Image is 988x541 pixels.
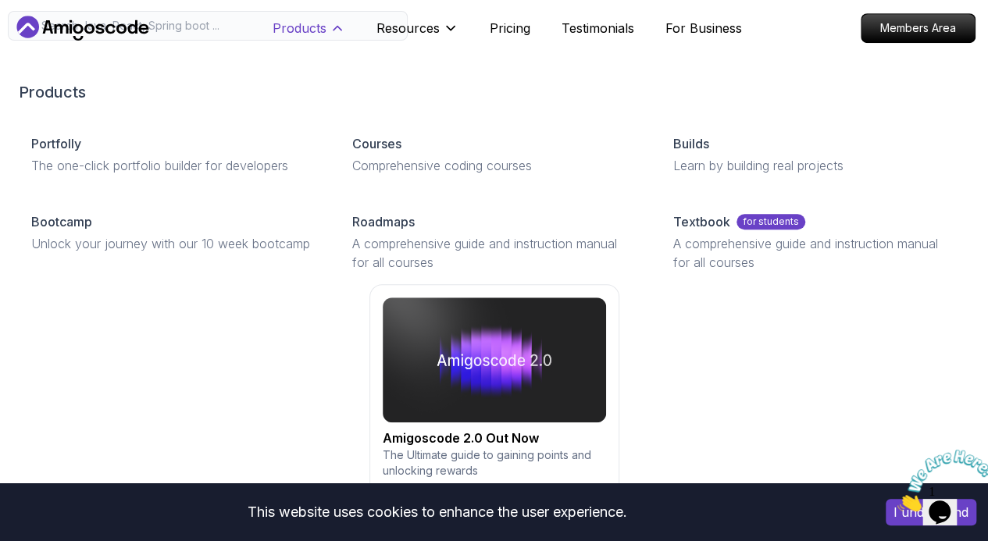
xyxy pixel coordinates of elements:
a: Pricing [490,19,530,37]
p: Products [273,19,326,37]
a: PortfollyThe one-click portfolio builder for developers [19,122,327,187]
p: Resources [376,19,440,37]
a: Testimonials [562,19,634,37]
p: Portfolly [31,134,81,153]
a: Textbookfor studentsA comprehensive guide and instruction manual for all courses [661,200,969,284]
a: BootcampUnlock your journey with our 10 week bootcamp [19,200,327,265]
a: amigoscode 2.0Amigoscode 2.0 Out NowThe Ultimate guide to gaining points and unlocking rewards[DATE] [19,284,969,511]
button: Accept cookies [886,499,976,525]
img: Chat attention grabber [6,6,103,68]
p: Members Area [861,14,975,42]
a: CoursesComprehensive coding courses [340,122,648,187]
p: for students [737,214,805,230]
p: Textbook [673,212,730,231]
a: For Business [665,19,742,37]
p: Builds [673,134,709,153]
p: Comprehensive coding courses [352,156,636,175]
p: Unlock your journey with our 10 week bootcamp [31,234,315,253]
p: Learn by building real projects [673,156,957,175]
p: A comprehensive guide and instruction manual for all courses [352,234,636,272]
p: A comprehensive guide and instruction manual for all courses [673,234,957,272]
button: Resources [376,19,458,50]
img: amigoscode 2.0 [383,297,606,422]
p: Roadmaps [352,212,415,231]
span: 1 [6,6,12,20]
a: RoadmapsA comprehensive guide and instruction manual for all courses [340,200,648,284]
p: Bootcamp [31,212,92,231]
button: Products [273,19,345,50]
h2: Products [19,81,969,103]
h2: Amigoscode 2.0 Out Now [383,429,606,447]
div: This website uses cookies to enhance the user experience. [12,495,862,529]
iframe: chat widget [891,443,988,518]
a: Members Area [861,13,976,43]
p: The Ultimate guide to gaining points and unlocking rewards [383,447,606,479]
a: BuildsLearn by building real projects [661,122,969,187]
p: The one-click portfolio builder for developers [31,156,315,175]
p: Courses [352,134,401,153]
